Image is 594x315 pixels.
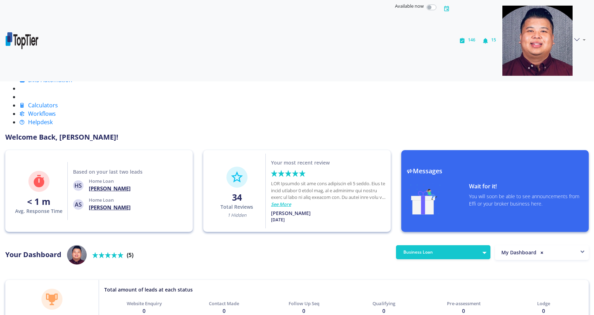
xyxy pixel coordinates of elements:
span: HS [73,180,84,191]
p: Contact Made [209,300,239,307]
span: 146 [468,37,475,43]
a: SMS Automation [19,76,72,84]
h5: 0 [223,307,226,315]
strong: 34 [232,191,242,203]
p: Pre-assessment [447,300,481,307]
h3: Messages [407,167,583,175]
p: [DATE] [271,217,285,223]
p: Qualifying [372,300,395,307]
h5: 0 [462,307,465,315]
span: My Dashboard [501,249,536,256]
p: Your most recent review [271,159,330,166]
span: Calculators [28,101,58,109]
span: 1 Hidden [227,212,246,218]
span: Home Loan [89,178,114,184]
img: gift [407,183,440,215]
a: Calculators [19,101,58,109]
b: (5) [127,251,133,259]
img: e310ebdf-1855-410b-9d61-d1abdff0f2ad-637831748356285317.png [502,6,573,76]
h5: 0 [542,307,545,315]
img: bd260d39-06d4-48c8-91ce-4964555bf2e4-638900413960370303.png [6,32,38,49]
button: 15 [479,3,500,79]
p: Based on your last two leads [73,168,143,175]
span: 15 [491,37,496,43]
a: See More [271,201,291,208]
span: Available now [395,3,424,9]
p: Lodge [537,300,550,307]
p: [PERSON_NAME] [271,209,311,217]
p: Total Reviews [220,203,253,210]
p: Your Dashboard [5,249,61,260]
p: LOR Ipsumdo sit ame cons adipiscin eli 5 seddo. Eius te incid utlabor 0 etdol mag, al e adminimv ... [271,180,385,201]
p: Follow Up Seq [289,300,319,307]
p: You will soon be able to see announcements from Effi or your broker business here. [469,193,583,207]
span: Home Loan [89,197,114,203]
p: Total amount of leads at each status [104,286,193,293]
h5: 0 [143,307,146,315]
p: Avg. Response Time [15,207,62,215]
h5: 0 [302,307,305,315]
button: Business Loan [396,245,490,259]
span: Workflows [28,110,56,118]
p: Website Enquiry [127,300,162,307]
h5: 0 [382,307,385,315]
h4: Wait for it! [469,183,583,190]
a: Workflows [19,110,56,118]
span: AS [73,199,84,210]
h4: [PERSON_NAME] [89,185,131,192]
p: Welcome Back, [PERSON_NAME]! [5,132,391,142]
span: Helpdesk [28,118,53,126]
strong: < 1 m [27,195,51,207]
a: Helpdesk [19,118,53,126]
img: user [67,245,87,265]
button: 146 [456,3,479,79]
h4: [PERSON_NAME] [89,204,131,211]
